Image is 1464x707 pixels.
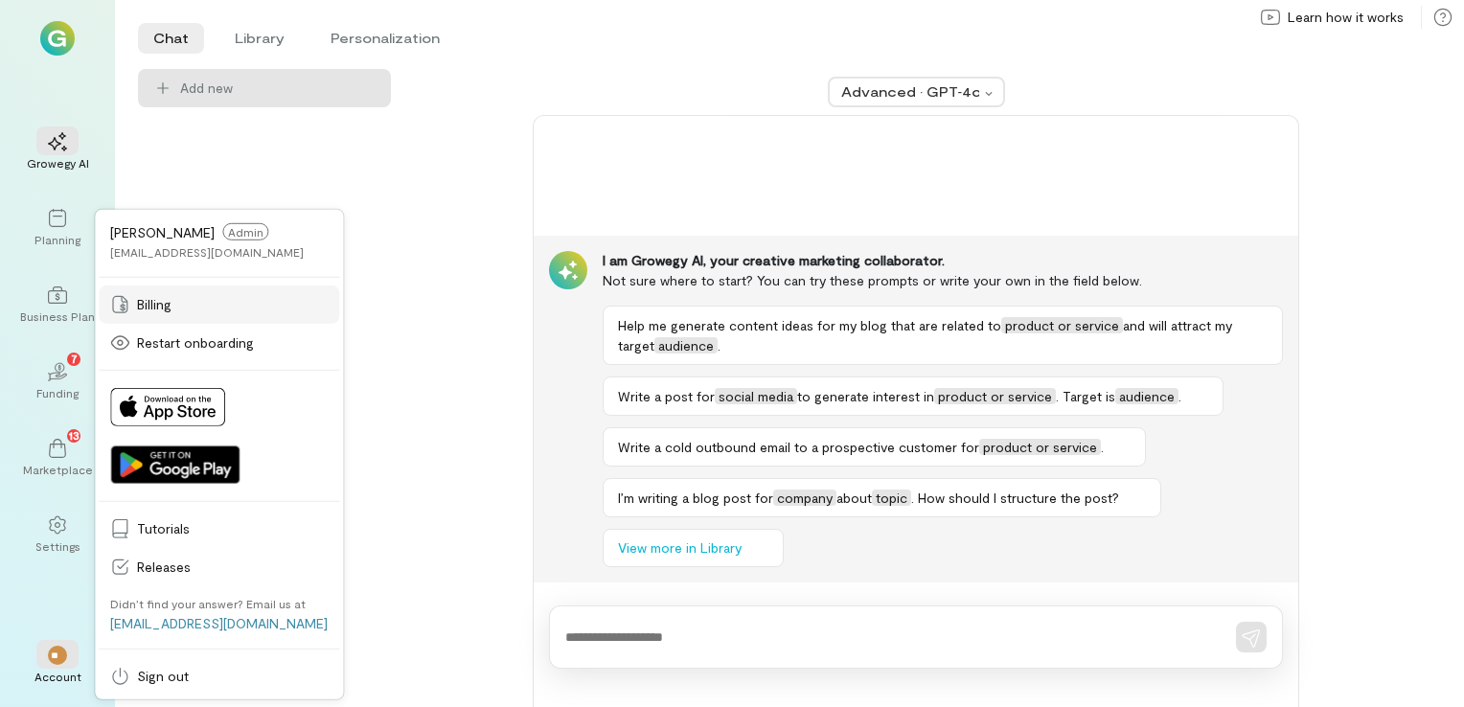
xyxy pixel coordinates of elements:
[20,308,95,324] div: Business Plan
[110,445,240,484] img: Get it on Google Play
[99,285,339,324] a: Billing
[618,388,715,404] span: Write a post for
[315,23,455,54] li: Personalization
[99,657,339,696] a: Sign out
[603,251,1283,270] div: I am Growegy AI, your creative marketing collaborator.
[23,347,92,416] a: Funding
[715,388,797,404] span: social media
[219,23,300,54] li: Library
[603,478,1161,517] button: I’m writing a blog post forcompanyabouttopic. How should I structure the post?
[872,490,911,506] span: topic
[23,117,92,186] a: Growegy AI
[27,155,89,171] div: Growegy AI
[110,596,306,611] div: Didn’t find your answer? Email us at
[836,490,872,506] span: about
[979,439,1101,455] span: product or service
[36,385,79,400] div: Funding
[23,423,92,492] a: Marketplace
[1115,388,1178,404] span: audience
[23,462,93,477] div: Marketplace
[618,490,773,506] span: I’m writing a blog post for
[110,223,215,239] span: [PERSON_NAME]
[603,376,1224,416] button: Write a post forsocial mediato generate interest inproduct or service. Target isaudience.
[603,306,1283,365] button: Help me generate content ideas for my blog that are related toproduct or serviceand will attract ...
[603,529,784,567] button: View more in Library
[34,669,81,684] div: Account
[23,500,92,569] a: Settings
[69,426,80,444] span: 13
[35,538,80,554] div: Settings
[110,615,328,631] a: [EMAIL_ADDRESS][DOMAIN_NAME]
[180,79,376,98] span: Add new
[137,558,328,577] span: Releases
[1288,8,1404,27] span: Learn how it works
[99,324,339,362] a: Restart onboarding
[137,519,328,538] span: Tutorials
[23,194,92,262] a: Planning
[654,337,718,353] span: audience
[603,270,1283,290] div: Not sure where to start? You can try these prompts or write your own in the field below.
[797,388,934,404] span: to generate interest in
[137,667,328,686] span: Sign out
[34,232,80,247] div: Planning
[1001,317,1123,333] span: product or service
[618,317,1001,333] span: Help me generate content ideas for my blog that are related to
[718,337,721,353] span: .
[934,388,1056,404] span: product or service
[773,490,836,506] span: company
[841,82,979,102] div: Advanced · GPT‑4o
[603,427,1146,467] button: Write a cold outbound email to a prospective customer forproduct or service.
[110,388,225,426] img: Download on App Store
[99,548,339,586] a: Releases
[110,244,304,260] div: [EMAIL_ADDRESS][DOMAIN_NAME]
[137,295,328,314] span: Billing
[99,510,339,548] a: Tutorials
[1056,388,1115,404] span: . Target is
[1101,439,1104,455] span: .
[71,350,78,367] span: 7
[1178,388,1181,404] span: .
[911,490,1119,506] span: . How should I structure the post?
[618,538,742,558] span: View more in Library
[23,270,92,339] a: Business Plan
[222,223,268,240] span: Admin
[618,439,979,455] span: Write a cold outbound email to a prospective customer for
[137,333,328,353] span: Restart onboarding
[138,23,204,54] li: Chat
